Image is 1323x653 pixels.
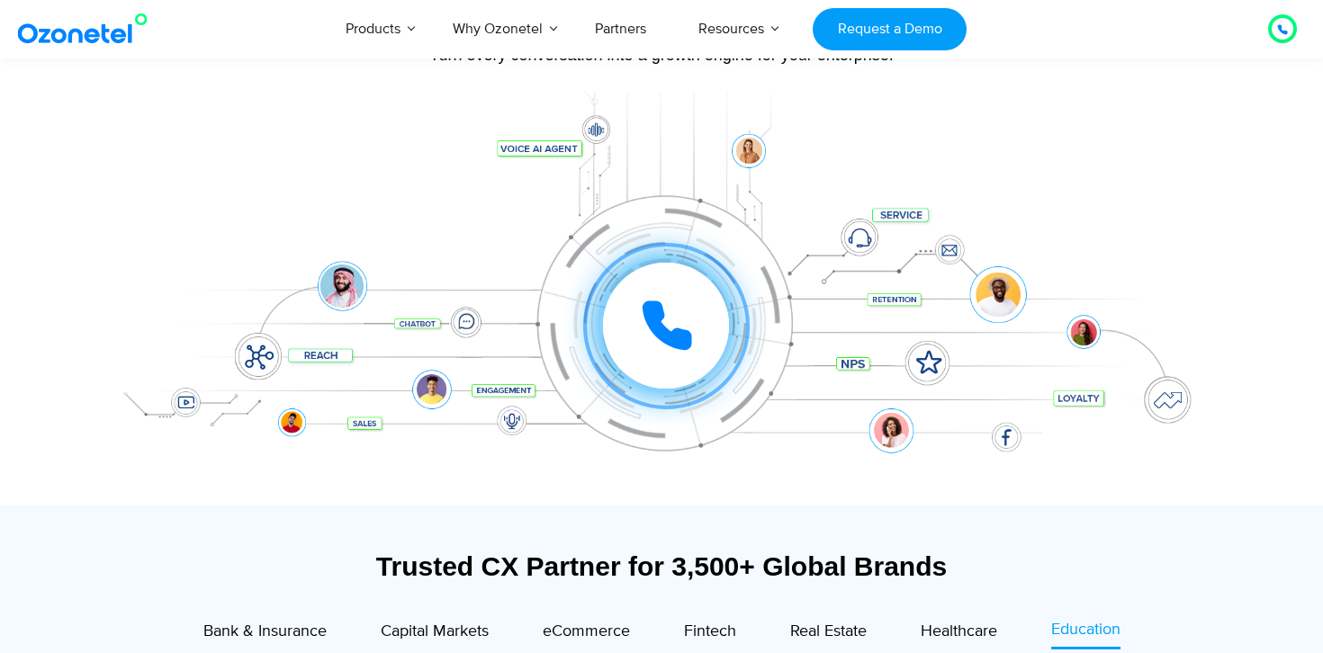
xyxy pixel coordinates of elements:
a: Capital Markets [381,618,489,649]
a: Fintech [684,618,736,649]
span: Bank & Insurance [203,622,327,641]
a: Education [1051,618,1120,649]
span: Healthcare [921,622,997,641]
a: Real Estate [790,618,867,649]
span: eCommerce [543,622,630,641]
a: eCommerce [543,618,630,649]
a: Healthcare [921,618,997,649]
span: Capital Markets [381,622,489,641]
span: Fintech [684,622,736,641]
div: Trusted CX Partner for 3,500+ Global Brands [108,550,1215,582]
span: Education [1051,620,1120,640]
a: Bank & Insurance [203,618,327,649]
span: Real Estate [790,622,867,641]
a: Request a Demo [813,8,967,50]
